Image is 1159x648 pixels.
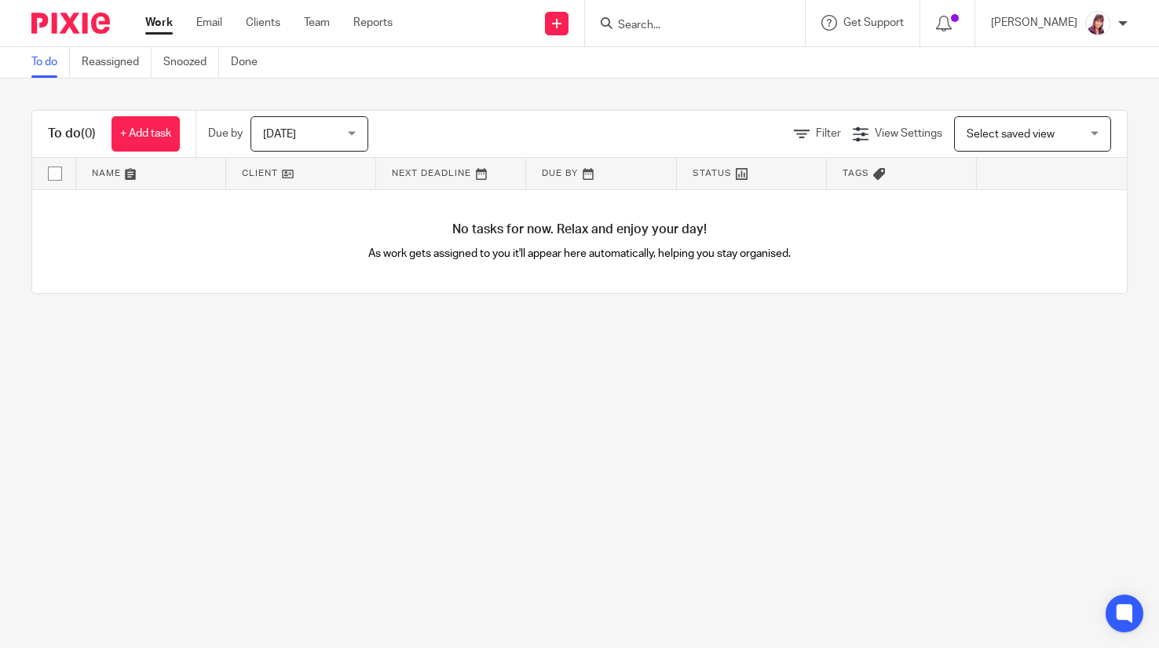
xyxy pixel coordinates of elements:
[843,169,869,178] span: Tags
[843,17,904,28] span: Get Support
[48,126,96,142] h1: To do
[991,15,1077,31] p: [PERSON_NAME]
[31,13,110,34] img: Pixie
[81,127,96,140] span: (0)
[353,15,393,31] a: Reports
[112,116,180,152] a: + Add task
[816,128,841,139] span: Filter
[306,246,854,262] p: As work gets assigned to you it'll appear here automatically, helping you stay organised.
[32,221,1127,238] h4: No tasks for now. Relax and enjoy your day!
[82,47,152,78] a: Reassigned
[208,126,243,141] p: Due by
[875,128,942,139] span: View Settings
[231,47,269,78] a: Done
[196,15,222,31] a: Email
[304,15,330,31] a: Team
[145,15,173,31] a: Work
[263,129,296,140] span: [DATE]
[246,15,280,31] a: Clients
[163,47,219,78] a: Snoozed
[967,129,1055,140] span: Select saved view
[616,19,758,33] input: Search
[1085,11,1110,36] img: Screenshot%202024-01-30%20134431.png
[31,47,70,78] a: To do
